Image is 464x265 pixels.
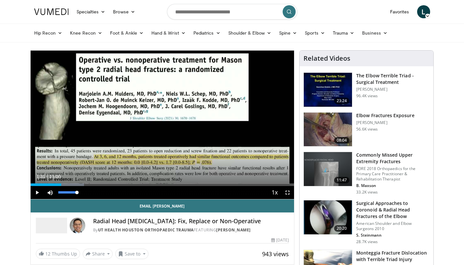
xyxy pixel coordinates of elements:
a: L [417,5,430,18]
h3: The Elbow Terrible Triad - Surgical Treatment [356,72,429,86]
button: Save to [115,249,148,259]
a: Specialties [73,5,109,18]
video-js: Video Player [31,51,294,199]
a: Pediatrics [190,26,224,39]
p: S. Steinmann [356,233,429,238]
img: stein2_1.png.150x105_q85_crop-smart_upscale.jpg [304,200,352,234]
input: Search topics, interventions [167,4,297,20]
button: Playback Rate [268,186,281,199]
a: Shoulder & Elbow [224,26,275,39]
button: Mute [44,186,57,199]
h3: Commonly Missed Upper Extremity Fractures [356,152,429,165]
p: [PERSON_NAME] [356,120,414,125]
img: VuMedi Logo [34,8,69,15]
h3: Surgical Approaches to Coronoid & Radial Head Fractures of the Elbow [356,200,429,220]
p: American Shoulder and Elbow Surgeons 2010 [356,221,429,231]
button: Share [83,249,113,259]
p: [PERSON_NAME] [356,87,429,92]
a: 23:24 The Elbow Terrible Triad - Surgical Treatment [PERSON_NAME] 96.4K views [303,72,429,107]
p: 96.4K views [356,93,378,99]
div: By FEATURING [93,227,289,233]
a: Hip Recon [30,26,66,39]
button: Fullscreen [281,186,294,199]
a: UT Health Houston Orthopaedic Trauma [98,227,194,233]
span: 943 views [262,250,289,258]
a: Favorites [386,5,413,18]
a: 11:47 Commonly Missed Upper Extremity Fractures FORE 2018 Orthopaedics for the Primary Care Pract... [303,152,429,195]
h4: Related Videos [303,55,350,62]
span: 08:04 [334,137,350,144]
h3: Monteggia Fracture Dislocation with Terrible Triad Injury [356,250,429,263]
a: Email [PERSON_NAME] [31,199,294,212]
img: 162531_0000_1.png.150x105_q85_crop-smart_upscale.jpg [304,73,352,107]
a: Sports [301,26,329,39]
p: 28.7K views [356,239,378,244]
span: 12 [45,251,50,257]
a: Spine [275,26,301,39]
a: Browse [109,5,139,18]
img: b2c65235-e098-4cd2-ab0f-914df5e3e270.150x105_q85_crop-smart_upscale.jpg [304,152,352,186]
span: 13:00 [49,174,61,179]
p: 33.2K views [356,190,378,195]
img: heCDP4pTuni5z6vX4xMDoxOjBrO-I4W8_11.150x105_q85_crop-smart_upscale.jpg [304,113,352,147]
p: 56.6K views [356,127,378,132]
span: / [47,174,48,179]
a: Hand & Wrist [148,26,190,39]
p: B. Maxson [356,183,429,188]
a: 20:20 Surgical Approaches to Coronoid & Radial Head Fractures of the Elbow American Shoulder and ... [303,200,429,244]
a: 12 Thumbs Up [36,249,80,259]
a: Trauma [329,26,359,39]
a: [PERSON_NAME] [216,227,251,233]
a: Knee Recon [66,26,106,39]
h3: Elbow Fractures Exposure [356,112,414,119]
div: Volume Level [58,191,77,194]
a: Business [358,26,391,39]
button: Play [31,186,44,199]
span: 20:20 [334,225,350,232]
span: 1:31 [36,174,45,179]
span: 11:47 [334,177,350,183]
h4: Radial Head [MEDICAL_DATA]: Fix, Replace or Non-Operative [93,218,289,225]
img: Avatar [70,218,85,233]
a: 08:04 Elbow Fractures Exposure [PERSON_NAME] 56.6K views [303,112,429,147]
p: FORE 2018 Orthopaedics for the Primary Care Practitioner & Rehabilitation Therapist [356,166,429,182]
a: Foot & Ankle [106,26,148,39]
span: 23:24 [334,98,350,104]
img: UT Health Houston Orthopaedic Trauma [36,218,67,233]
div: Progress Bar [31,183,294,186]
div: [DATE] [271,237,289,243]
